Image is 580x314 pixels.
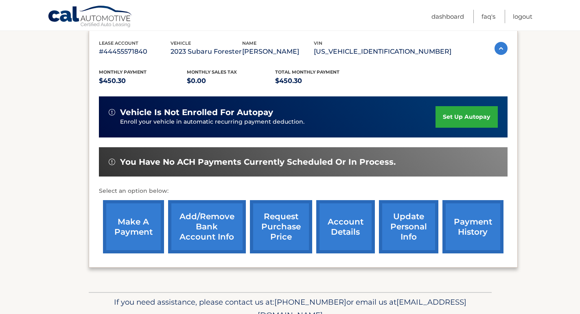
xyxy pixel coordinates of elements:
a: account details [316,200,375,253]
span: vehicle [171,40,191,46]
span: Monthly sales Tax [187,69,237,75]
p: 2023 Subaru Forester [171,46,242,57]
a: make a payment [103,200,164,253]
span: vin [314,40,322,46]
p: Select an option below: [99,186,508,196]
span: [PHONE_NUMBER] [274,297,346,307]
img: alert-white.svg [109,159,115,165]
p: $450.30 [99,75,187,87]
img: accordion-active.svg [495,42,508,55]
a: update personal info [379,200,438,253]
p: [PERSON_NAME] [242,46,314,57]
span: name [242,40,256,46]
a: set up autopay [436,106,497,128]
a: FAQ's [482,10,495,23]
p: #44455571840 [99,46,171,57]
p: $450.30 [275,75,363,87]
span: lease account [99,40,138,46]
span: vehicle is not enrolled for autopay [120,107,273,118]
a: Cal Automotive [48,5,133,29]
p: $0.00 [187,75,275,87]
p: [US_VEHICLE_IDENTIFICATION_NUMBER] [314,46,451,57]
a: Add/Remove bank account info [168,200,246,253]
a: payment history [442,200,503,253]
span: You have no ACH payments currently scheduled or in process. [120,157,396,167]
a: Dashboard [431,10,464,23]
span: Monthly Payment [99,69,147,75]
a: Logout [513,10,532,23]
a: request purchase price [250,200,312,253]
span: Total Monthly Payment [275,69,339,75]
img: alert-white.svg [109,109,115,116]
p: Enroll your vehicle in automatic recurring payment deduction. [120,118,436,126]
